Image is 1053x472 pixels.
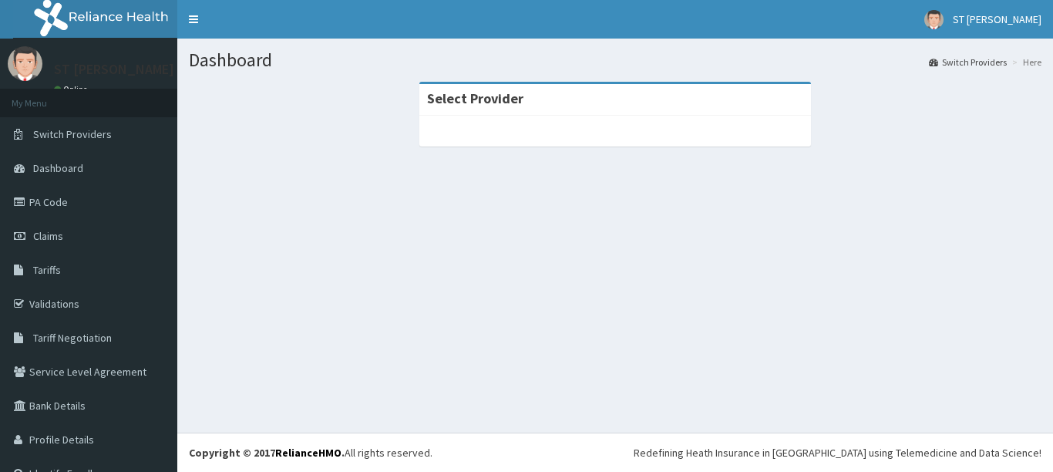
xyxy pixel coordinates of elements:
footer: All rights reserved. [177,433,1053,472]
p: ST [PERSON_NAME] [54,62,174,76]
a: Switch Providers [929,56,1007,69]
img: User Image [8,46,42,81]
span: ST [PERSON_NAME] [953,12,1041,26]
span: Switch Providers [33,127,112,141]
span: Tariffs [33,263,61,277]
strong: Copyright © 2017 . [189,446,345,460]
div: Redefining Heath Insurance in [GEOGRAPHIC_DATA] using Telemedicine and Data Science! [634,445,1041,460]
span: Dashboard [33,161,83,175]
a: Online [54,84,91,95]
span: Claims [33,229,63,243]
li: Here [1008,56,1041,69]
span: Tariff Negotiation [33,331,112,345]
h1: Dashboard [189,50,1041,70]
a: RelianceHMO [275,446,341,460]
strong: Select Provider [427,89,523,107]
img: User Image [924,10,944,29]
